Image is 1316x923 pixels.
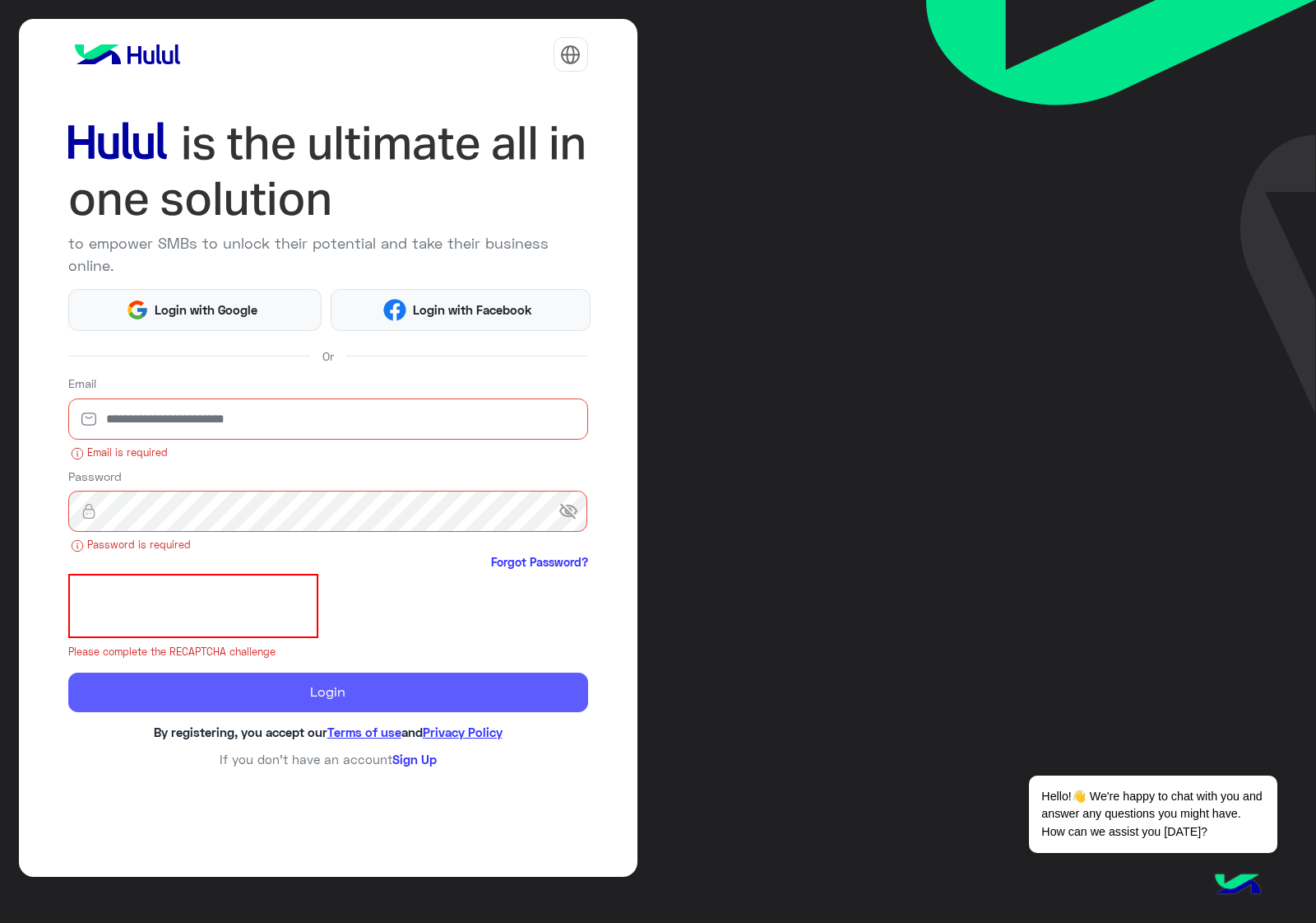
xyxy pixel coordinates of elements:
button: Login [68,673,588,712]
img: error [71,539,84,552]
span: By registering, you accept our [154,725,327,739]
p: to empower SMBs to unlock their potential and take their business online. [68,232,588,277]
small: Please complete the RECAPTCHA challenge [68,645,588,660]
img: email [68,411,109,427]
img: hulul-logo.png [1209,857,1267,915]
span: Hello!👋 We're happy to chat with you and answer any questions you might have. How can we assist y... [1029,776,1277,853]
img: lock [68,503,109,520]
small: Password is required [68,538,588,553]
img: Google [126,299,149,322]
label: Password [68,468,122,485]
a: Forgot Password? [491,553,588,571]
h6: If you don’t have an account [68,752,588,767]
iframe: reCAPTCHA [68,574,318,638]
img: logo [68,38,187,71]
img: hululLoginTitle_EN.svg [68,115,588,226]
a: Terms of use [327,725,401,739]
img: Facebook [383,299,406,322]
a: Privacy Policy [423,725,503,739]
span: Or [322,347,334,365]
span: Login with Google [149,301,264,319]
small: Email is required [68,445,588,461]
img: error [71,447,84,460]
span: Login with Facebook [406,301,538,319]
label: Email [68,375,96,392]
span: visibility_off [558,496,588,526]
span: and [401,725,423,739]
button: Login with Google [68,289,322,331]
a: Sign Up [392,752,437,767]
button: Login with Facebook [331,289,591,331]
img: tab [560,44,581,65]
